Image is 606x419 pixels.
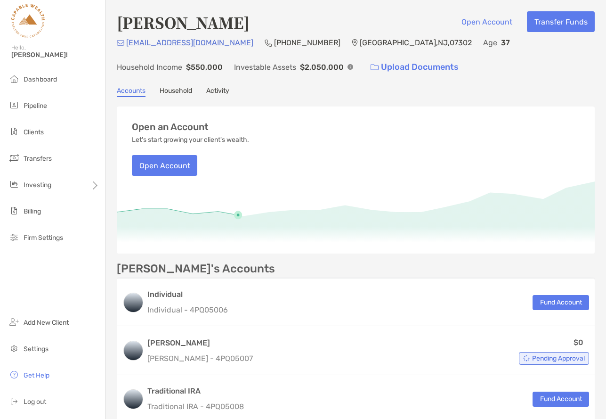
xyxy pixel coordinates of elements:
[24,128,44,136] span: Clients
[8,205,20,216] img: billing icon
[265,39,272,47] img: Phone Icon
[8,126,20,137] img: clients icon
[11,51,99,59] span: [PERSON_NAME]!
[8,343,20,354] img: settings icon
[11,4,45,38] img: Zoe Logo
[124,390,143,409] img: logo account
[147,304,228,316] p: Individual - 4PQ05006
[234,61,296,73] p: Investable Assets
[24,155,52,163] span: Transfers
[574,337,583,348] p: $0
[117,87,145,97] a: Accounts
[532,356,585,361] span: Pending Approval
[147,289,228,300] h3: Individual
[360,37,472,49] p: [GEOGRAPHIC_DATA] , NJ , 07302
[124,293,143,312] img: logo account
[117,11,250,33] h4: [PERSON_NAME]
[147,401,244,412] p: Traditional IRA - 4PQ05008
[8,369,20,380] img: get-help icon
[523,355,530,361] img: Account Status icon
[206,87,229,97] a: Activity
[8,179,20,190] img: investing icon
[454,11,519,32] button: Open Account
[24,75,57,83] span: Dashboard
[24,319,69,327] span: Add New Client
[8,73,20,84] img: dashboard icon
[483,37,497,49] p: Age
[501,37,510,49] p: 37
[24,234,63,242] span: Firm Settings
[147,337,253,349] h3: [PERSON_NAME]
[117,61,182,73] p: Household Income
[24,102,47,110] span: Pipeline
[8,99,20,111] img: pipeline icon
[352,39,358,47] img: Location Icon
[24,207,41,215] span: Billing
[364,57,465,77] a: Upload Documents
[132,155,197,176] button: Open Account
[300,61,344,73] p: $2,050,000
[117,40,124,46] img: Email Icon
[533,295,589,310] button: Fund Account
[527,11,595,32] button: Transfer Funds
[347,64,353,70] img: Info Icon
[371,64,379,71] img: button icon
[126,37,253,49] p: [EMAIL_ADDRESS][DOMAIN_NAME]
[8,395,20,407] img: logout icon
[147,386,244,397] h3: Traditional IRA
[24,371,49,379] span: Get Help
[8,152,20,164] img: transfers icon
[186,61,223,73] p: $550,000
[132,136,249,144] p: Let's start growing your client's wealth.
[8,231,20,243] img: firm-settings icon
[24,181,51,189] span: Investing
[8,316,20,328] img: add_new_client icon
[533,392,589,407] button: Fund Account
[160,87,192,97] a: Household
[24,398,46,406] span: Log out
[124,341,143,360] img: logo account
[117,263,275,275] p: [PERSON_NAME]'s Accounts
[132,122,209,132] h3: Open an Account
[147,353,253,364] p: [PERSON_NAME] - 4PQ05007
[274,37,340,49] p: [PHONE_NUMBER]
[24,345,48,353] span: Settings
